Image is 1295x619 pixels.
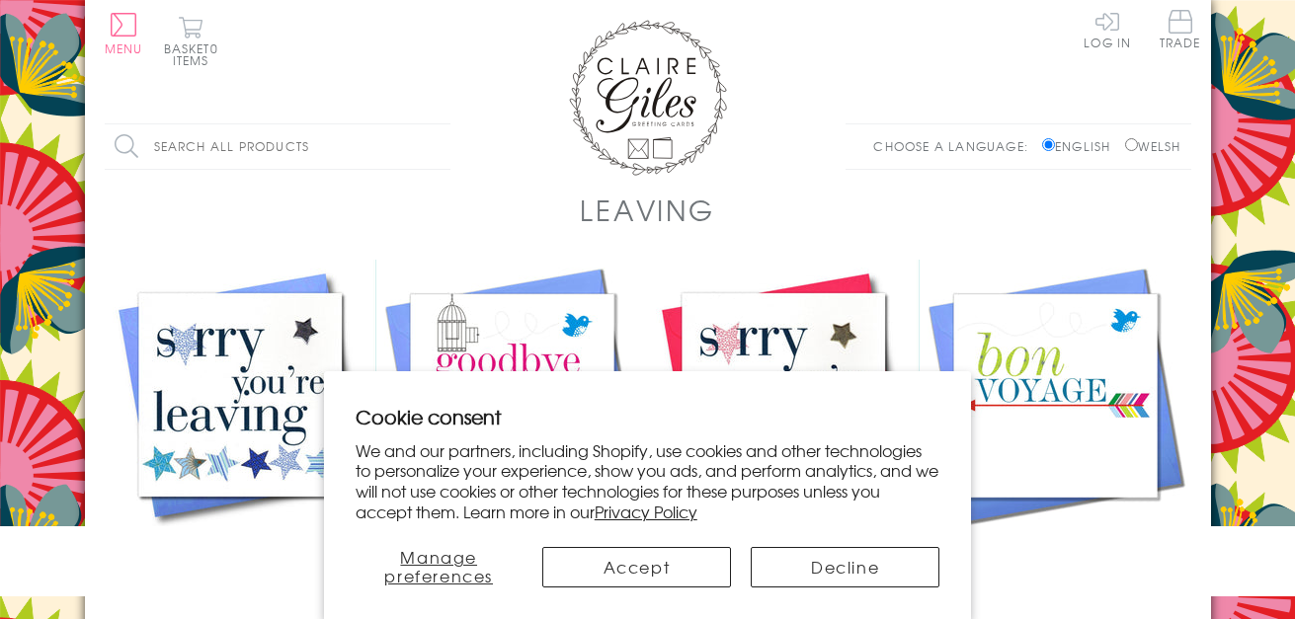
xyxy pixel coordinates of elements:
p: Choose a language: [873,137,1038,155]
label: Welsh [1125,137,1181,155]
input: English [1042,138,1055,151]
h1: Leaving [580,190,714,230]
button: Basket0 items [164,16,218,66]
a: Privacy Policy [595,500,697,523]
a: Good Luck Card, Sorry You're Leaving Pink, Embellished with a padded star £3.50 Add to Basket [648,260,920,602]
button: Menu [105,13,143,54]
a: Trade [1160,10,1201,52]
img: Good Luck Card, Sorry You're Leaving Pink, Embellished with a padded star [648,260,920,531]
span: 0 items [173,39,218,69]
input: Search [431,124,450,169]
button: Decline [751,547,939,587]
a: Good Luck Card, Sorry You're Leaving Blue, Embellished with a padded star £3.50 Add to Basket [105,260,376,602]
h2: Cookie consent [356,403,940,430]
input: Welsh [1125,138,1138,151]
span: Manage preferences [384,545,493,587]
span: Menu [105,39,143,57]
p: We and our partners, including Shopify, use cookies and other technologies to personalize your ex... [356,440,940,522]
button: Accept [542,547,731,587]
img: Good Luck Leaving Card, Bird Card, Goodbye and Good Luck [376,260,648,531]
img: Claire Giles Greetings Cards [569,20,727,176]
button: Manage preferences [356,547,523,587]
a: Good Luck Leaving Card, Bird Card, Goodbye and Good Luck £3.50 Add to Basket [376,260,648,602]
input: Search all products [105,124,450,169]
img: Good Luck Card, Sorry You're Leaving Blue, Embellished with a padded star [105,260,376,531]
a: Good Luck Leaving Card, Arrow and Bird, Bon Voyage £3.50 Add to Basket [920,260,1191,602]
span: Trade [1160,10,1201,48]
label: English [1042,137,1120,155]
img: Good Luck Leaving Card, Arrow and Bird, Bon Voyage [920,260,1191,531]
a: Log In [1084,10,1131,48]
